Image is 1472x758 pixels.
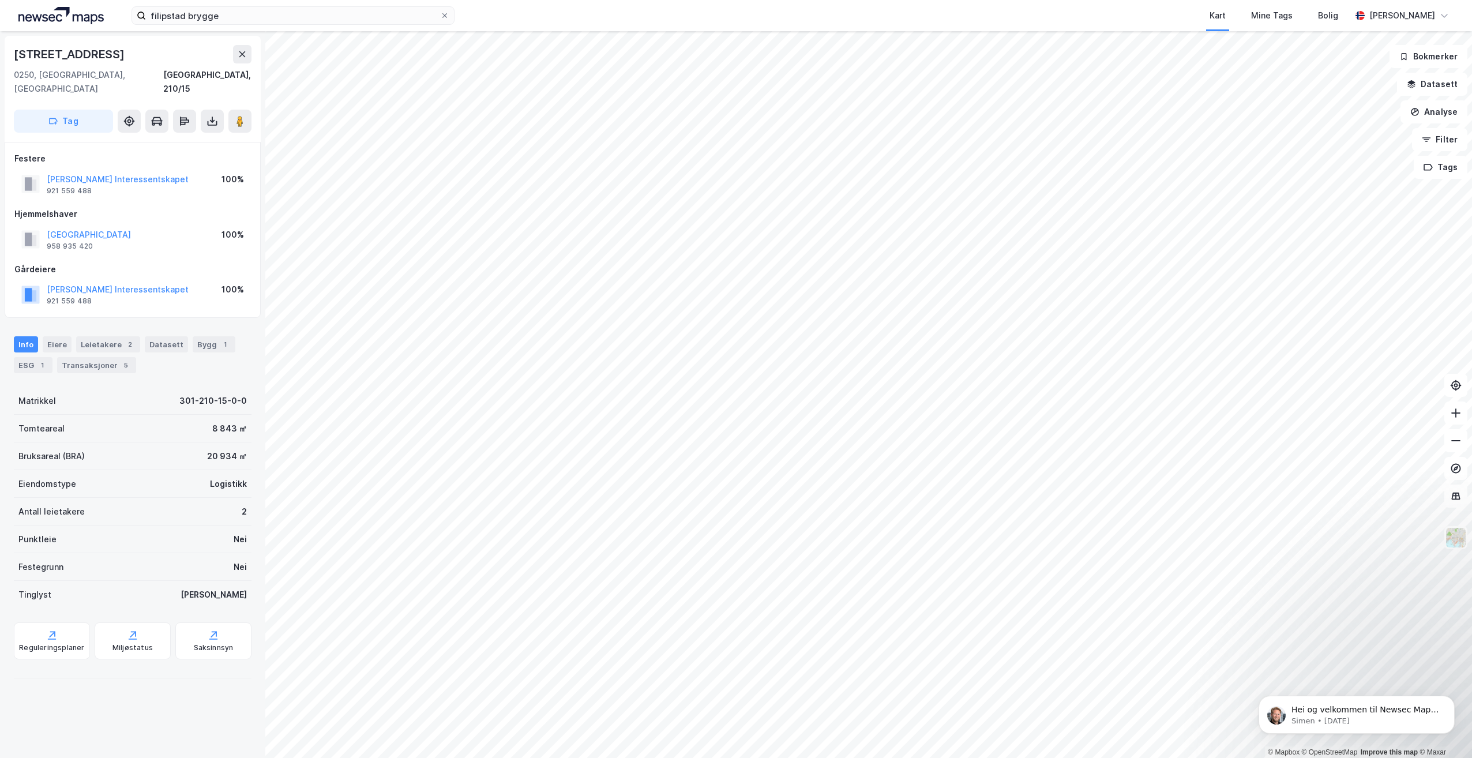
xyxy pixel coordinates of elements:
[14,357,52,373] div: ESG
[36,359,48,371] div: 1
[18,588,51,602] div: Tinglyst
[210,477,247,491] div: Logistikk
[14,207,251,221] div: Hjemmelshaver
[112,643,153,652] div: Miljøstatus
[219,339,231,350] div: 1
[181,588,247,602] div: [PERSON_NAME]
[18,532,57,546] div: Punktleie
[1210,9,1226,22] div: Kart
[18,422,65,436] div: Tomteareal
[221,283,244,297] div: 100%
[1397,73,1467,96] button: Datasett
[14,110,113,133] button: Tag
[212,422,247,436] div: 8 843 ㎡
[1390,45,1467,68] button: Bokmerker
[1251,9,1293,22] div: Mine Tags
[234,560,247,574] div: Nei
[234,532,247,546] div: Nei
[14,68,163,96] div: 0250, [GEOGRAPHIC_DATA], [GEOGRAPHIC_DATA]
[47,297,92,306] div: 921 559 488
[146,7,440,24] input: Søk på adresse, matrikkel, gårdeiere, leietakere eller personer
[1445,527,1467,549] img: Z
[193,336,235,352] div: Bygg
[124,339,136,350] div: 2
[19,643,84,652] div: Reguleringsplaner
[221,172,244,186] div: 100%
[163,68,251,96] div: [GEOGRAPHIC_DATA], 210/15
[18,449,85,463] div: Bruksareal (BRA)
[43,336,72,352] div: Eiere
[1400,100,1467,123] button: Analyse
[145,336,188,352] div: Datasett
[221,228,244,242] div: 100%
[1241,671,1472,752] iframe: Intercom notifications message
[1412,128,1467,151] button: Filter
[179,394,247,408] div: 301-210-15-0-0
[47,242,93,251] div: 958 935 420
[194,643,234,652] div: Saksinnsyn
[1268,748,1300,756] a: Mapbox
[57,357,136,373] div: Transaksjoner
[1302,748,1358,756] a: OpenStreetMap
[207,449,247,463] div: 20 934 ㎡
[242,505,247,519] div: 2
[18,477,76,491] div: Eiendomstype
[18,7,104,24] img: logo.a4113a55bc3d86da70a041830d287a7e.svg
[1414,156,1467,179] button: Tags
[14,45,127,63] div: [STREET_ADDRESS]
[14,262,251,276] div: Gårdeiere
[47,186,92,196] div: 921 559 488
[1369,9,1435,22] div: [PERSON_NAME]
[1318,9,1338,22] div: Bolig
[18,394,56,408] div: Matrikkel
[120,359,132,371] div: 5
[14,152,251,166] div: Festere
[18,505,85,519] div: Antall leietakere
[18,560,63,574] div: Festegrunn
[1361,748,1418,756] a: Improve this map
[76,336,140,352] div: Leietakere
[14,336,38,352] div: Info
